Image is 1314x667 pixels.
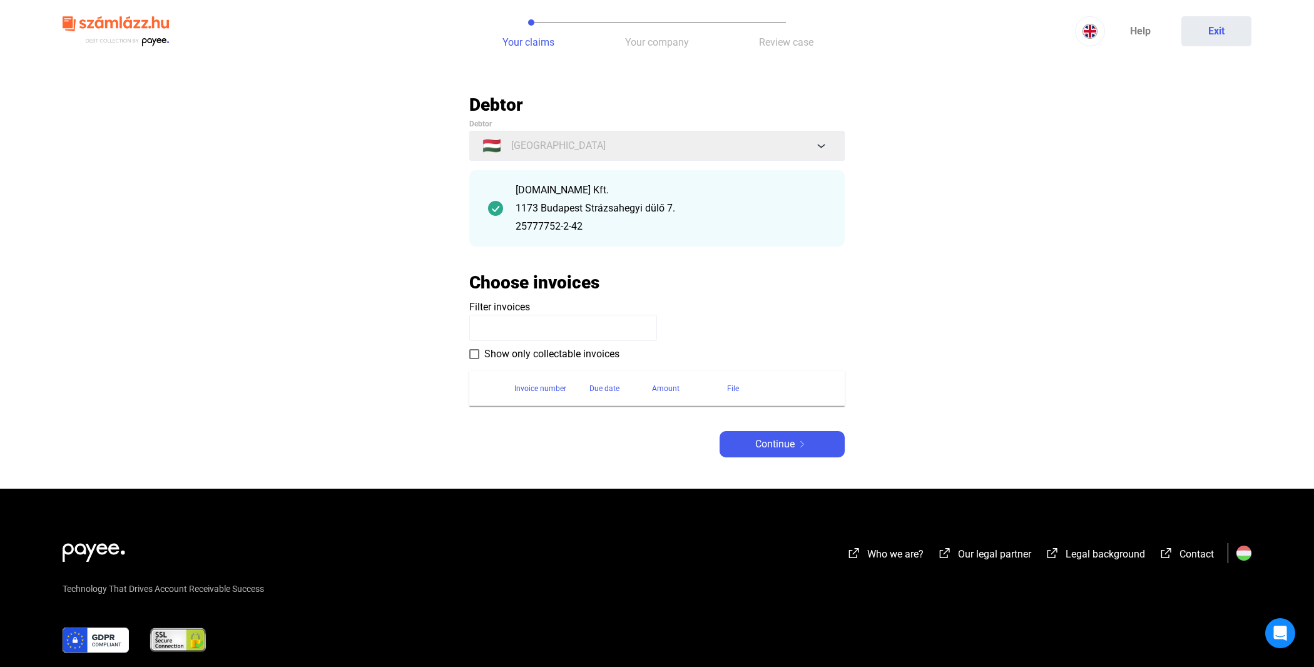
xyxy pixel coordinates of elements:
span: Legal background [1066,548,1145,560]
div: Open Intercom Messenger [1265,618,1295,648]
div: Due date [589,381,652,396]
button: Continuearrow-right-white [720,431,845,457]
img: external-link-white [1159,547,1174,559]
img: external-link-white [847,547,862,559]
div: Amount [652,381,727,396]
a: Help [1105,16,1175,46]
img: external-link-white [1045,547,1060,559]
span: Filter invoices [469,301,530,313]
div: Amount [652,381,680,396]
span: Contact [1179,548,1214,560]
img: EN [1082,24,1098,39]
h2: Choose invoices [469,272,599,293]
img: gdpr [63,628,129,653]
button: 🇭🇺[GEOGRAPHIC_DATA] [469,131,845,161]
a: external-link-whiteContact [1159,550,1214,562]
div: [DOMAIN_NAME] Kft. [516,183,826,198]
div: File [727,381,830,396]
div: 25777752-2-42 [516,219,826,234]
span: Continue [755,437,795,452]
img: checkmark-darker-green-circle [488,201,503,216]
div: Due date [589,381,619,396]
img: HU.svg [1236,546,1251,561]
img: ssl [149,628,207,653]
span: Who we are? [867,548,924,560]
span: Show only collectable invoices [484,347,619,362]
span: Your claims [502,36,554,48]
button: EN [1075,16,1105,46]
img: arrow-right-white [795,441,810,447]
img: white-payee-white-dot.svg [63,536,125,562]
span: Review case [759,36,813,48]
a: external-link-whiteLegal background [1045,550,1145,562]
span: Our legal partner [958,548,1031,560]
div: Invoice number [514,381,566,396]
a: external-link-whiteOur legal partner [937,550,1031,562]
span: 🇭🇺 [482,138,501,153]
span: [GEOGRAPHIC_DATA] [511,138,606,153]
button: Exit [1181,16,1251,46]
img: external-link-white [937,547,952,559]
div: File [727,381,739,396]
img: szamlazzhu-logo [63,11,169,52]
div: 1173 Budapest Strázsahegyi dülő 7. [516,201,826,216]
a: external-link-whiteWho we are? [847,550,924,562]
h2: Debtor [469,94,845,116]
span: Your company [625,36,689,48]
span: Debtor [469,120,492,128]
div: Invoice number [514,381,589,396]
